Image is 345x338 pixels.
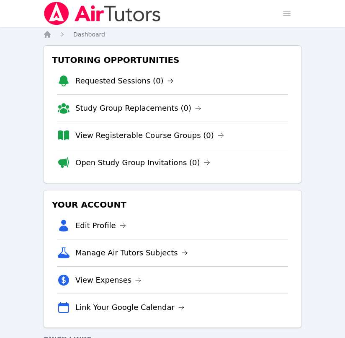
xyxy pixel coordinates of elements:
a: Study Group Replacements (0) [75,102,201,114]
h3: Your Account [50,197,295,212]
a: Requested Sessions (0) [75,75,174,87]
a: View Expenses [75,274,142,286]
img: Air Tutors [43,2,162,25]
a: Open Study Group Invitations (0) [75,157,210,169]
span: Dashboard [73,31,105,38]
a: Edit Profile [75,220,126,231]
h3: Tutoring Opportunities [50,52,295,68]
a: Dashboard [73,30,105,39]
a: Manage Air Tutors Subjects [75,247,188,259]
a: Link Your Google Calendar [75,302,185,313]
a: View Registerable Course Groups (0) [75,130,224,141]
nav: Breadcrumb [43,30,302,39]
